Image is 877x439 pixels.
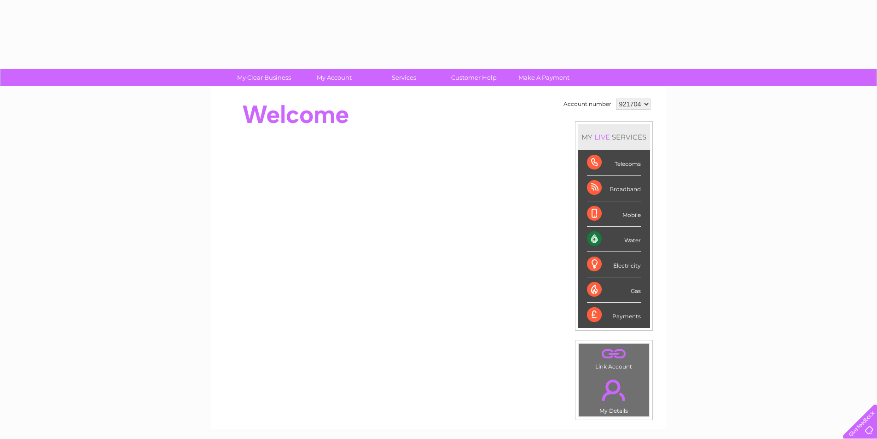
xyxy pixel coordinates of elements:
a: . [581,374,647,406]
div: Payments [587,303,641,328]
div: Mobile [587,201,641,227]
a: Make A Payment [506,69,582,86]
a: My Clear Business [226,69,302,86]
a: . [581,346,647,362]
div: Telecoms [587,150,641,176]
a: Customer Help [436,69,512,86]
td: Link Account [578,343,650,372]
a: Services [366,69,442,86]
div: Water [587,227,641,252]
div: MY SERVICES [578,124,650,150]
div: LIVE [592,133,612,141]
div: Broadband [587,176,641,201]
td: My Details [578,372,650,417]
div: Gas [587,277,641,303]
div: Electricity [587,252,641,277]
td: Account number [561,96,614,112]
a: My Account [296,69,372,86]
